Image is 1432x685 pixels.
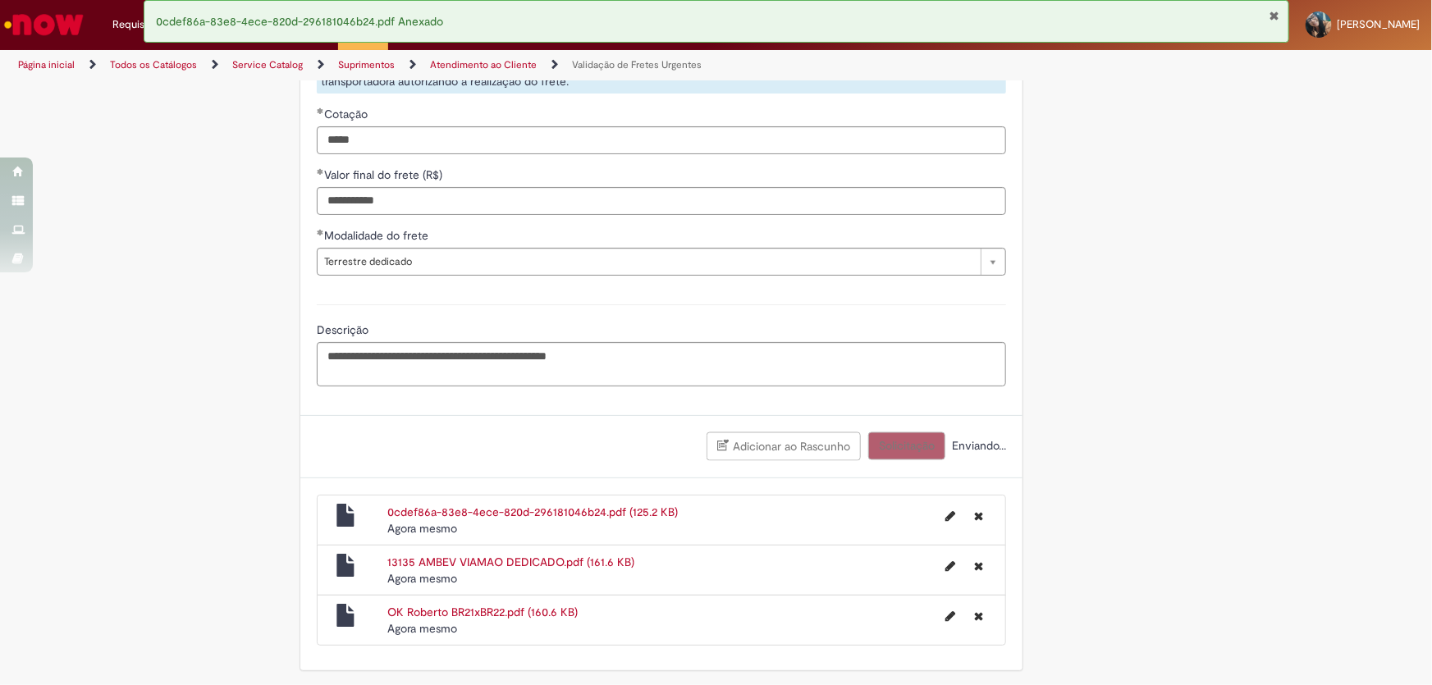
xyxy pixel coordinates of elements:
time: 28/08/2025 13:13:23 [387,621,457,636]
span: Agora mesmo [387,621,457,636]
a: Atendimento ao Cliente [430,58,537,71]
time: 28/08/2025 13:13:45 [387,521,457,536]
textarea: Descrição [317,342,1006,386]
button: Editar nome de arquivo 0cdef86a-83e8-4ece-820d-296181046b24.pdf [936,504,965,530]
a: 0cdef86a-83e8-4ece-820d-296181046b24.pdf (125.2 KB) [387,505,678,519]
input: Cotação [317,126,1006,154]
button: Editar nome de arquivo OK Roberto BR21xBR22.pdf [936,604,965,630]
a: Service Catalog [232,58,303,71]
a: OK Roberto BR21xBR22.pdf (160.6 KB) [387,605,578,619]
span: Valor final do frete (R$) [324,167,446,182]
button: Fechar Notificação [1270,9,1280,22]
img: ServiceNow [2,8,86,41]
span: [PERSON_NAME] [1337,17,1420,31]
span: Modalidade do frete [324,228,432,243]
span: Obrigatório Preenchido [317,229,324,235]
button: Editar nome de arquivo 13135 AMBEV VIAMAO DEDICADO.pdf [936,554,965,580]
span: Requisições [112,16,170,33]
a: 13135 AMBEV VIAMAO DEDICADO.pdf (161.6 KB) [387,555,634,569]
a: Suprimentos [338,58,395,71]
span: 0cdef86a-83e8-4ece-820d-296181046b24.pdf Anexado [157,14,444,29]
time: 28/08/2025 13:13:23 [387,571,457,586]
button: Excluir 0cdef86a-83e8-4ece-820d-296181046b24.pdf [964,504,993,530]
button: Excluir 13135 AMBEV VIAMAO DEDICADO.pdf [964,554,993,580]
span: Agora mesmo [387,521,457,536]
span: Obrigatório Preenchido [317,107,324,114]
a: Validação de Fretes Urgentes [572,58,702,71]
span: Cotação [324,107,371,121]
button: Excluir OK Roberto BR21xBR22.pdf [964,604,993,630]
input: Valor final do frete (R$) [317,187,1006,215]
span: Terrestre dedicado [324,249,972,275]
span: Enviando... [949,438,1006,453]
ul: Trilhas de página [12,50,942,80]
span: Agora mesmo [387,571,457,586]
span: Descrição [317,322,372,337]
a: Página inicial [18,58,75,71]
span: Obrigatório Preenchido [317,168,324,175]
a: Todos os Catálogos [110,58,197,71]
